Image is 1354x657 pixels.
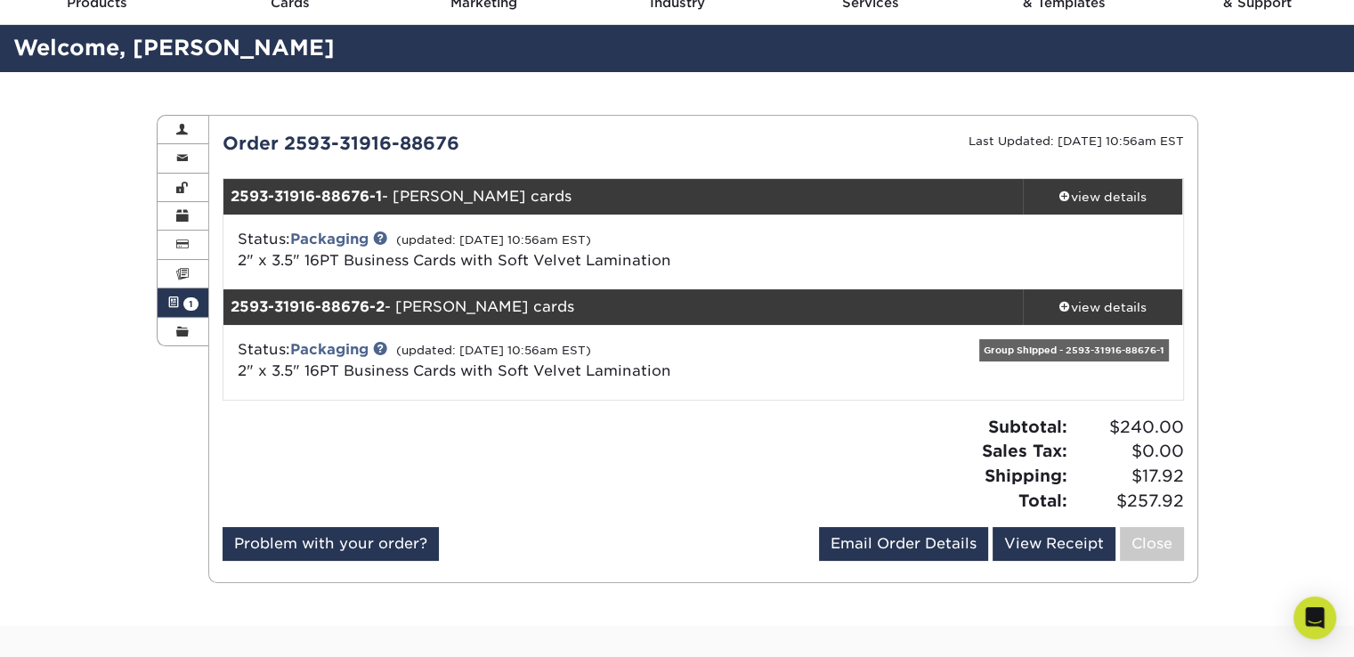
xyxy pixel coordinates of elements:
a: 1 [158,288,209,317]
small: (updated: [DATE] 10:56am EST) [396,344,591,357]
a: view details [1023,289,1183,325]
small: (updated: [DATE] 10:56am EST) [396,233,591,247]
a: 2" x 3.5" 16PT Business Cards with Soft Velvet Lamination [238,252,671,269]
strong: Subtotal: [988,417,1067,436]
div: Group Shipped - 2593-31916-88676-1 [979,339,1169,361]
div: view details [1023,298,1183,316]
div: Status: [224,339,863,382]
div: view details [1023,188,1183,206]
a: view details [1023,179,1183,215]
strong: Sales Tax: [982,441,1067,460]
div: Order 2593-31916-88676 [209,130,703,157]
a: Packaging [290,231,369,247]
a: 2" x 3.5" 16PT Business Cards with Soft Velvet Lamination [238,362,671,379]
div: - [PERSON_NAME] cards [223,179,1023,215]
strong: Shipping: [985,466,1067,485]
span: $17.92 [1073,464,1184,489]
a: Email Order Details [819,527,988,561]
a: Close [1120,527,1184,561]
strong: 2593-31916-88676-1 [231,188,382,205]
span: 1 [183,297,199,311]
div: Status: [224,229,863,272]
div: Open Intercom Messenger [1293,596,1336,639]
span: $257.92 [1073,489,1184,514]
strong: 2593-31916-88676-2 [231,298,385,315]
a: View Receipt [993,527,1115,561]
strong: Total: [1018,491,1067,510]
a: Problem with your order? [223,527,439,561]
a: Packaging [290,341,369,358]
span: $240.00 [1073,415,1184,440]
span: $0.00 [1073,439,1184,464]
small: Last Updated: [DATE] 10:56am EST [969,134,1184,148]
div: - [PERSON_NAME] cards [223,289,1023,325]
